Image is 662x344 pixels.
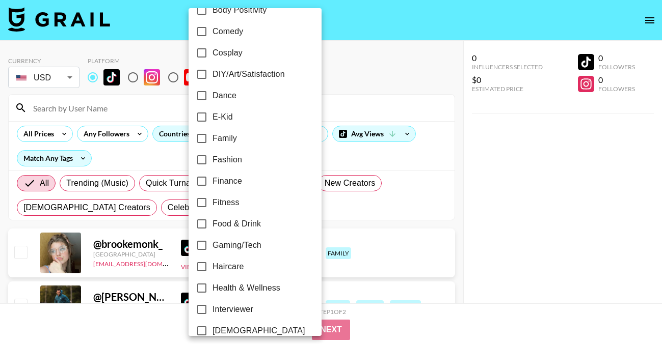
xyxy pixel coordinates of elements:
[213,132,237,145] span: Family
[213,90,236,102] span: Dance
[611,293,650,332] iframe: Drift Widget Chat Controller
[213,68,285,80] span: DIY/Art/Satisfaction
[213,175,242,187] span: Finance
[213,239,261,251] span: Gaming/Tech
[213,261,244,273] span: Haircare
[213,325,305,337] span: [DEMOGRAPHIC_DATA]
[213,154,242,166] span: Fashion
[213,282,280,294] span: Health & Wellness
[213,111,233,123] span: E-Kid
[213,196,240,209] span: Fitness
[213,218,261,230] span: Food & Drink
[213,303,253,316] span: Interviewer
[213,4,267,16] span: Body Positivity
[213,47,243,59] span: Cosplay
[213,25,243,38] span: Comedy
